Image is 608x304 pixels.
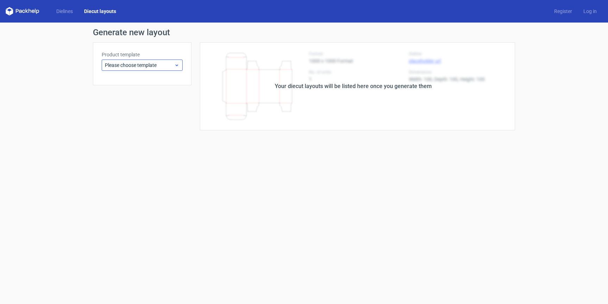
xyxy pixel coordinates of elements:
div: Your diecut layouts will be listed here once you generate them [275,82,432,91]
a: Diecut layouts [78,8,122,15]
a: Register [549,8,578,15]
a: Dielines [51,8,78,15]
a: Log in [578,8,602,15]
h1: Generate new layout [93,28,515,37]
span: Please choose template [105,62,174,69]
label: Product template [102,51,183,58]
